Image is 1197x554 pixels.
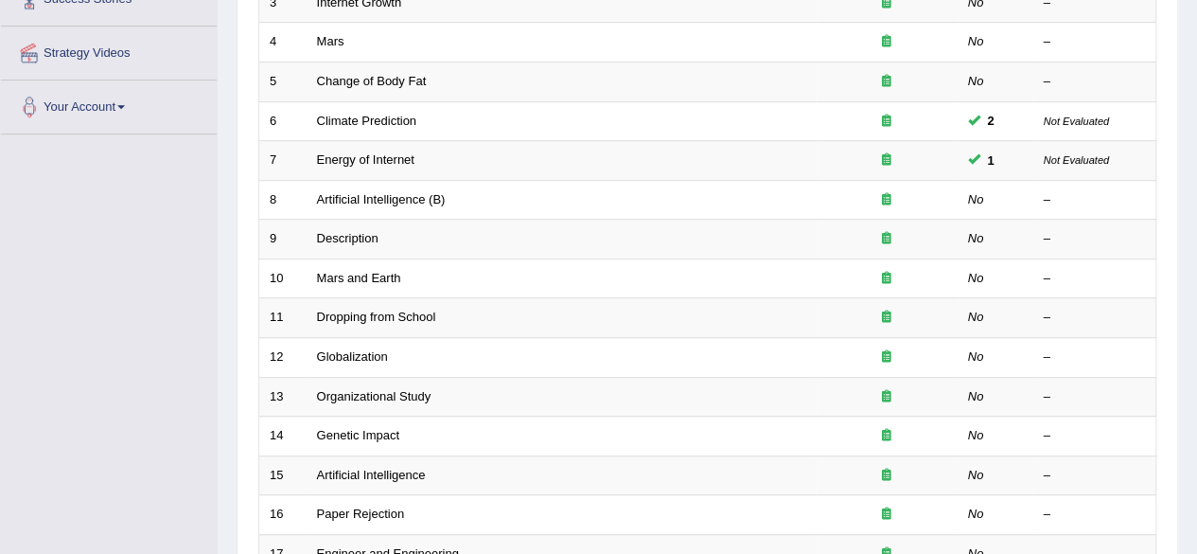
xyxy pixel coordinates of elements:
[1,27,217,74] a: Strategy Videos
[317,389,431,403] a: Organizational Study
[1044,73,1146,91] div: –
[1044,191,1146,209] div: –
[968,310,984,324] em: No
[980,151,1002,170] span: You can still take this question
[826,33,947,51] div: Exam occurring question
[1044,230,1146,248] div: –
[317,114,417,128] a: Climate Prediction
[317,231,378,245] a: Description
[259,337,307,377] td: 12
[1,80,217,128] a: Your Account
[1044,427,1146,445] div: –
[317,310,436,324] a: Dropping from School
[317,468,426,482] a: Artificial Intelligence
[1044,309,1146,327] div: –
[259,63,307,102] td: 5
[259,495,307,535] td: 16
[317,74,427,88] a: Change of Body Fat
[1044,116,1109,127] small: Not Evaluated
[317,34,344,48] a: Mars
[259,259,307,298] td: 10
[826,73,947,91] div: Exam occurring question
[317,349,388,364] a: Globalization
[826,309,947,327] div: Exam occurring question
[980,111,1002,131] span: You can still take this question
[259,456,307,495] td: 15
[968,349,984,364] em: No
[826,191,947,209] div: Exam occurring question
[1044,467,1146,485] div: –
[317,428,399,442] a: Genetic Impact
[968,507,984,521] em: No
[968,231,984,245] em: No
[968,34,984,48] em: No
[826,270,947,288] div: Exam occurring question
[1044,33,1146,51] div: –
[826,348,947,366] div: Exam occurring question
[968,271,984,285] em: No
[317,271,401,285] a: Mars and Earth
[826,388,947,406] div: Exam occurring question
[826,506,947,524] div: Exam occurring question
[1044,506,1146,524] div: –
[968,389,984,403] em: No
[259,23,307,63] td: 4
[826,152,947,170] div: Exam occurring question
[1044,154,1109,166] small: Not Evaluated
[259,180,307,220] td: 8
[968,74,984,88] em: No
[259,417,307,456] td: 14
[259,377,307,417] td: 13
[968,428,984,442] em: No
[968,468,984,482] em: No
[259,220,307,259] td: 9
[259,141,307,181] td: 7
[968,192,984,206] em: No
[826,467,947,485] div: Exam occurring question
[259,298,307,338] td: 11
[1044,270,1146,288] div: –
[259,101,307,141] td: 6
[826,230,947,248] div: Exam occurring question
[317,192,446,206] a: Artificial Intelligence (B)
[1044,388,1146,406] div: –
[317,152,414,167] a: Energy of Internet
[1044,348,1146,366] div: –
[317,507,405,521] a: Paper Rejection
[826,427,947,445] div: Exam occurring question
[826,113,947,131] div: Exam occurring question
